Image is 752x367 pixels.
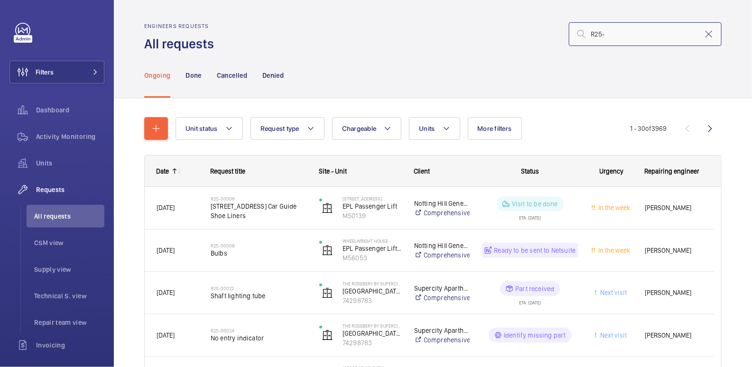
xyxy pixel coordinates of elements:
h2: R25-00022 [211,285,307,291]
p: 74298783 [343,338,402,348]
span: Chargeable [342,125,377,132]
span: [DATE] [157,289,175,296]
h2: R25-00024 [211,328,307,333]
p: [GEOGRAPHIC_DATA] RH lift [343,329,402,338]
span: Site - Unit [319,167,347,175]
p: Visit to be done [512,199,558,209]
h1: All requests [144,35,220,53]
p: Ongoing [144,71,170,80]
img: elevator.svg [322,330,333,341]
div: ETA: [DATE] [520,211,541,220]
span: [PERSON_NAME] [645,330,702,341]
span: Request type [260,125,299,132]
span: Activity Monitoring [36,132,104,141]
p: The Rosebery by Supercity Aparthotels [343,323,402,329]
p: Ready to be sent to Netsuite [494,246,576,255]
a: Comprehensive [414,208,470,218]
span: Units [36,158,104,168]
h2: R25-00008 [211,243,307,248]
span: In the week [597,247,631,254]
p: Part received [515,284,554,294]
span: Unit status [186,125,218,132]
span: Status [521,167,539,175]
span: [STREET_ADDRESS] Car Guide Shoe Liners [211,202,307,220]
input: Search by request number or quote number [569,22,722,46]
div: ETA: [DATE] [520,296,541,305]
button: More filters [468,117,522,140]
span: of [645,125,651,132]
a: Comprehensive [414,250,470,260]
img: elevator.svg [322,245,333,256]
p: Done [186,71,201,80]
span: CSM view [34,238,104,248]
div: Date [156,167,169,175]
span: [PERSON_NAME] [645,287,702,298]
span: Shaft lighting tube [211,291,307,301]
span: Requests [36,185,104,194]
a: Comprehensive [414,335,470,345]
h2: R25-00006 [211,196,307,202]
span: Repairing engineer [644,167,699,175]
button: Units [409,117,460,140]
p: M50139 [343,211,402,220]
button: Request type [251,117,325,140]
button: Unit status [176,117,243,140]
img: elevator.svg [322,287,333,299]
p: EPL Passenger Lift [343,202,402,211]
span: Next visit [598,331,627,339]
a: Comprehensive [414,293,470,303]
span: 1 - 30 3969 [630,125,667,132]
p: Identify missing part [504,330,566,340]
span: [PERSON_NAME] [645,245,702,256]
span: Request title [210,167,245,175]
span: Bulbs [211,248,307,258]
span: Technical S. view [34,291,104,301]
span: [DATE] [157,247,175,254]
span: No entry indicator [211,333,307,343]
p: M56053 [343,253,402,263]
span: [DATE] [157,204,175,211]
span: Dashboard [36,105,104,115]
p: Notting Hill Genesis [414,199,470,208]
span: Next visit [598,289,627,296]
p: EPL Passenger Lift block 46-58 [343,244,402,253]
p: Supercity Aparthotels [414,284,470,293]
span: Urgency [600,167,624,175]
button: Filters [9,61,104,83]
p: [STREET_ADDRESS] [343,196,402,202]
span: More filters [478,125,512,132]
p: [GEOGRAPHIC_DATA] RH lift [343,286,402,296]
img: elevator.svg [322,202,333,214]
p: Denied [262,71,284,80]
p: Wheelwright House [343,238,402,244]
p: Cancelled [217,71,247,80]
button: Chargeable [332,117,402,140]
p: 74298783 [343,296,402,305]
span: [DATE] [157,331,175,339]
h2: Engineers requests [144,23,220,29]
span: Filters [36,67,54,77]
span: Client [414,167,430,175]
span: Supply view [34,265,104,274]
span: [PERSON_NAME] [645,202,702,213]
span: In the week [597,204,631,211]
p: Notting Hill Genesis [414,241,470,250]
p: The Rosebery by Supercity Aparthotels [343,281,402,286]
span: Repair team view [34,318,104,327]
span: All requests [34,211,104,221]
span: Invoicing [36,340,104,350]
span: Units [419,125,435,132]
p: Supercity Aparthotels [414,326,470,335]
